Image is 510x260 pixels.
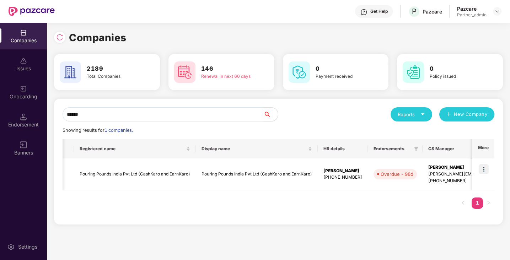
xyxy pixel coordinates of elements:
[414,147,418,151] span: filter
[263,107,278,121] button: search
[63,128,133,133] span: Showing results for
[7,243,15,250] img: svg+xml;base64,PHN2ZyBpZD0iU2V0dGluZy0yMHgyMCIgeG1sbnM9Imh0dHA6Ly93d3cudzMub3JnLzIwMDAvc3ZnIiB3aW...
[483,197,494,209] button: right
[263,112,278,117] span: search
[196,139,318,158] th: Display name
[423,8,442,15] div: Pazcare
[381,170,413,178] div: Overdue - 98d
[323,174,362,181] div: [PHONE_NUMBER]
[20,85,27,92] img: svg+xml;base64,PHN2ZyB3aWR0aD0iMjAiIGhlaWdodD0iMjAiIHZpZXdCb3g9IjAgMCAyMCAyMCIgZmlsbD0ibm9uZSIgeG...
[461,201,465,205] span: left
[412,7,417,16] span: P
[439,107,494,121] button: plusNew Company
[487,201,491,205] span: right
[16,243,39,250] div: Settings
[174,61,195,83] img: svg+xml;base64,PHN2ZyB4bWxucz0iaHR0cDovL3d3dy53My5vcmcvMjAwMC9zdmciIHdpZHRoPSI2MCIgaGVpZ2h0PSI2MC...
[323,168,362,174] div: [PERSON_NAME]
[457,197,469,209] button: left
[56,34,63,41] img: svg+xml;base64,PHN2ZyBpZD0iUmVsb2FkLTMyeDMyIiB4bWxucz0iaHR0cDovL3d3dy53My5vcmcvMjAwMC9zdmciIHdpZH...
[289,61,310,83] img: svg+xml;base64,PHN2ZyB4bWxucz0iaHR0cDovL3d3dy53My5vcmcvMjAwMC9zdmciIHdpZHRoPSI2MCIgaGVpZ2h0PSI2MC...
[420,112,425,117] span: caret-down
[104,128,133,133] span: 1 companies.
[370,9,388,14] div: Get Help
[457,12,487,18] div: Partner_admin
[202,146,307,152] span: Display name
[457,197,469,209] li: Previous Page
[20,141,27,148] img: svg+xml;base64,PHN2ZyB3aWR0aD0iMTYiIGhlaWdodD0iMTYiIHZpZXdCb3g9IjAgMCAxNiAxNiIgZmlsbD0ibm9uZSIgeG...
[74,139,196,158] th: Registered name
[196,158,318,190] td: Pouring Pounds India Pvt Ltd (CashKaro and EarnKaro)
[479,164,489,174] img: icon
[374,146,411,152] span: Endorsements
[60,61,81,83] img: svg+xml;base64,PHN2ZyB4bWxucz0iaHR0cDovL3d3dy53My5vcmcvMjAwMC9zdmciIHdpZHRoPSI2MCIgaGVpZ2h0PSI2MC...
[318,139,368,158] th: HR details
[9,7,55,16] img: New Pazcare Logo
[472,197,483,208] a: 1
[494,9,500,14] img: svg+xml;base64,PHN2ZyBpZD0iRHJvcGRvd24tMzJ4MzIiIHhtbG5zPSJodHRwOi8vd3d3LnczLm9yZy8yMDAwL3N2ZyIgd2...
[201,73,254,80] div: Renewal in next 60 days
[398,111,425,118] div: Reports
[483,197,494,209] li: Next Page
[201,64,254,74] h3: 146
[446,112,451,118] span: plus
[20,29,27,36] img: svg+xml;base64,PHN2ZyBpZD0iQ29tcGFuaWVzIiB4bWxucz0iaHR0cDovL3d3dy53My5vcmcvMjAwMC9zdmciIHdpZHRoPS...
[69,30,127,45] h1: Companies
[316,64,368,74] h3: 0
[472,139,494,158] th: More
[454,111,488,118] span: New Company
[74,158,196,190] td: Pouring Pounds India Pvt Ltd (CashKaro and EarnKaro)
[87,73,139,80] div: Total Companies
[20,57,27,64] img: svg+xml;base64,PHN2ZyBpZD0iSXNzdWVzX2Rpc2FibGVkIiB4bWxucz0iaHR0cDovL3d3dy53My5vcmcvMjAwMC9zdmciIH...
[80,146,185,152] span: Registered name
[457,5,487,12] div: Pazcare
[20,113,27,120] img: svg+xml;base64,PHN2ZyB3aWR0aD0iMTQuNSIgaGVpZ2h0PSIxNC41IiB2aWV3Qm94PSIwIDAgMTYgMTYiIGZpbGw9Im5vbm...
[413,145,420,153] span: filter
[87,64,139,74] h3: 2189
[403,61,424,83] img: svg+xml;base64,PHN2ZyB4bWxucz0iaHR0cDovL3d3dy53My5vcmcvMjAwMC9zdmciIHdpZHRoPSI2MCIgaGVpZ2h0PSI2MC...
[360,9,367,16] img: svg+xml;base64,PHN2ZyBpZD0iSGVscC0zMngzMiIgeG1sbnM9Imh0dHA6Ly93d3cudzMub3JnLzIwMDAvc3ZnIiB3aWR0aD...
[430,73,482,80] div: Policy issued
[430,64,482,74] h3: 0
[316,73,368,80] div: Payment received
[472,197,483,209] li: 1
